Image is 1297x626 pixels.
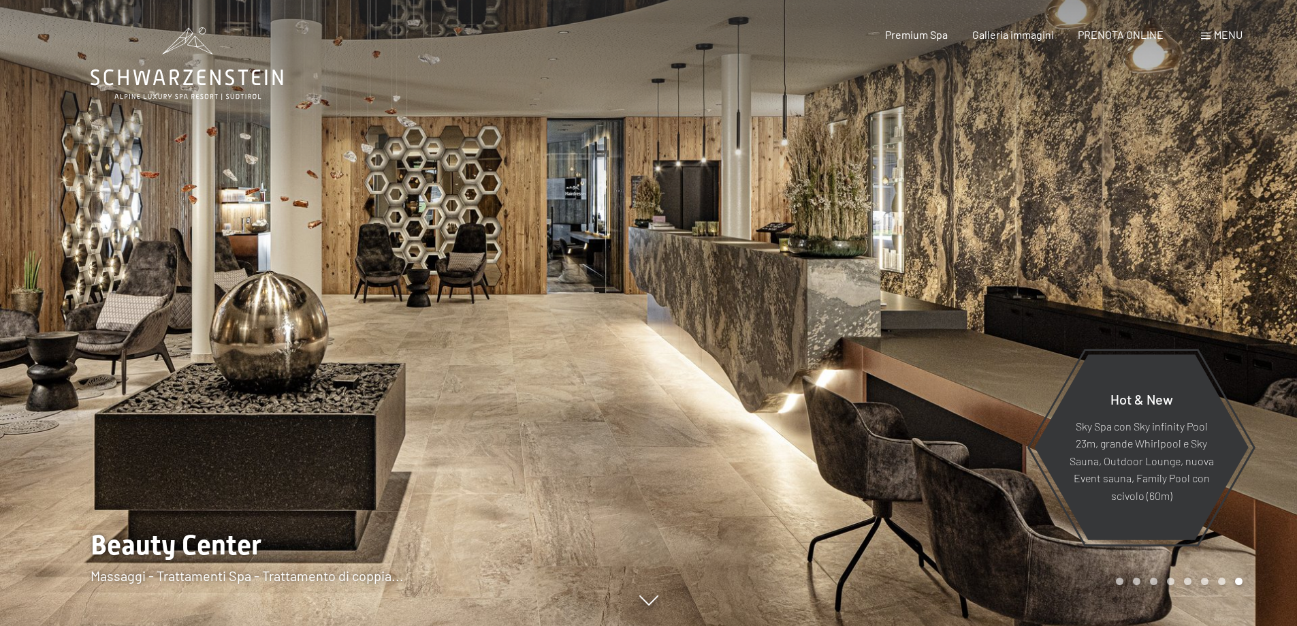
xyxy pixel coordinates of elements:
[972,28,1054,41] a: Galleria immagini
[1110,390,1173,407] span: Hot & New
[1218,578,1226,585] div: Carousel Page 7
[1214,28,1243,41] span: Menu
[1116,578,1123,585] div: Carousel Page 1
[1133,578,1140,585] div: Carousel Page 2
[1184,578,1191,585] div: Carousel Page 5
[1167,578,1174,585] div: Carousel Page 4
[1235,578,1243,585] div: Carousel Page 8 (Current Slide)
[1078,28,1164,41] a: PRENOTA ONLINE
[1111,578,1243,585] div: Carousel Pagination
[1034,354,1249,541] a: Hot & New Sky Spa con Sky infinity Pool 23m, grande Whirlpool e Sky Sauna, Outdoor Lounge, nuova ...
[1068,417,1215,504] p: Sky Spa con Sky infinity Pool 23m, grande Whirlpool e Sky Sauna, Outdoor Lounge, nuova Event saun...
[885,28,948,41] a: Premium Spa
[1150,578,1157,585] div: Carousel Page 3
[1201,578,1208,585] div: Carousel Page 6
